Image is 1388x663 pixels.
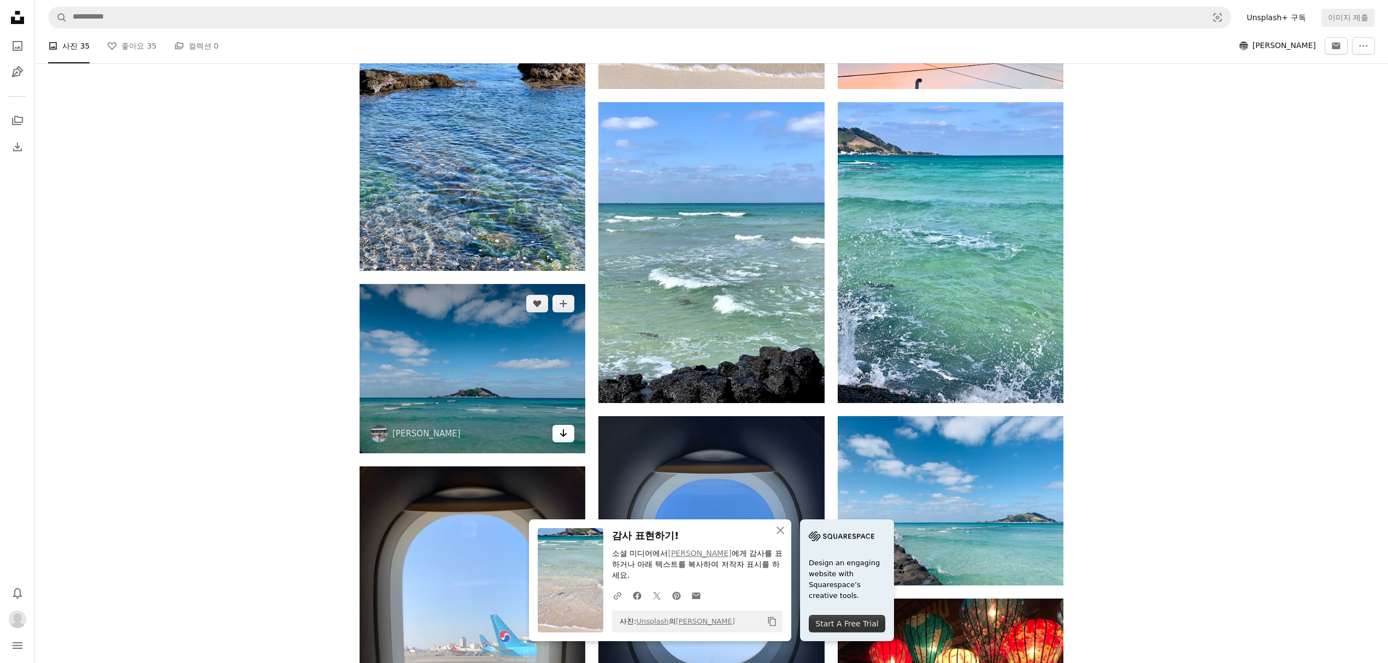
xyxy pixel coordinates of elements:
[809,528,874,544] img: file-1705255347840-230a6ab5bca9image
[1352,37,1375,55] button: 더 많은 작업
[7,608,28,630] button: 프로필
[7,7,28,31] a: 홈 — Unsplash
[370,425,388,442] img: Jieun Lim의 프로필로 이동
[647,584,667,606] a: Twitter에 공유
[49,7,67,28] button: Unsplash 검색
[552,295,574,312] button: 컬렉션에 추가
[800,519,894,641] a: Design an engaging website with Squarespace’s creative tools.Start A Free Trial
[809,558,885,601] span: Design an engaging website with Squarespace’s creative tools.
[627,584,647,606] a: Facebook에 공유
[552,425,574,442] a: 다운로드
[763,612,781,631] button: 클립보드에 복사하기
[809,615,885,632] div: Start A Free Trial
[636,617,668,625] a: Unsplash
[360,284,585,453] img: 푸른 하늘과 바다 위의 흰 구름
[598,102,824,403] img: 파도 위에서 서핑 보드를 타는 사람
[1252,40,1316,51] span: [PERSON_NAME]
[360,612,585,622] a: Jieun Lim의 사진 보기
[614,613,735,630] span: 사진: 의
[1321,9,1375,26] button: 이미지 제출
[7,35,28,57] a: 사진
[392,428,461,439] a: [PERSON_NAME]
[598,247,824,257] a: 파도 위에서 서핑 보드를 타는 사람
[838,247,1063,257] a: Jieun Lim의 사진 보기
[7,635,28,656] button: 메뉴
[526,295,548,312] button: 좋아요
[360,364,585,374] a: 푸른 하늘과 바다 위의 흰 구름
[147,40,157,52] span: 35
[7,61,28,83] a: 일러스트
[7,582,28,604] button: 알림
[360,115,585,125] a: Jieun Lim의 사진 보기
[9,611,26,628] img: 사용자 호영 최의 아바타
[668,549,731,558] a: [PERSON_NAME]
[612,548,783,581] p: 소셜 미디어에서 에게 감사를 표하거나 아래 텍스트를 복사하여 저작자 표시를 하세요.
[214,40,219,52] span: 0
[7,110,28,132] a: 컬렉션
[686,584,706,606] a: 이메일로 공유에 공유
[48,7,1231,28] form: 사이트 전체에서 이미지 찾기
[174,28,219,63] a: 컬렉션 0
[107,28,156,63] a: 좋아요 35
[667,584,686,606] a: Pinterest에 공유
[1325,37,1348,55] button: 메시지 Jieun
[676,617,735,625] a: [PERSON_NAME]
[838,416,1063,585] img: 낮 푸른 하늘 아래 푸른 바다
[838,496,1063,506] a: 낮 푸른 하늘 아래 푸른 바다
[1204,7,1231,28] button: 시각적 검색
[7,136,28,158] a: 다운로드 내역
[838,102,1063,403] img: photo-1613047787651-de5f3312c999
[1239,42,1248,50] img: 사용자 Jieun Lim의 아바타
[612,528,783,544] h3: 감사 표현하기!
[1240,9,1312,26] a: Unsplash+ 구독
